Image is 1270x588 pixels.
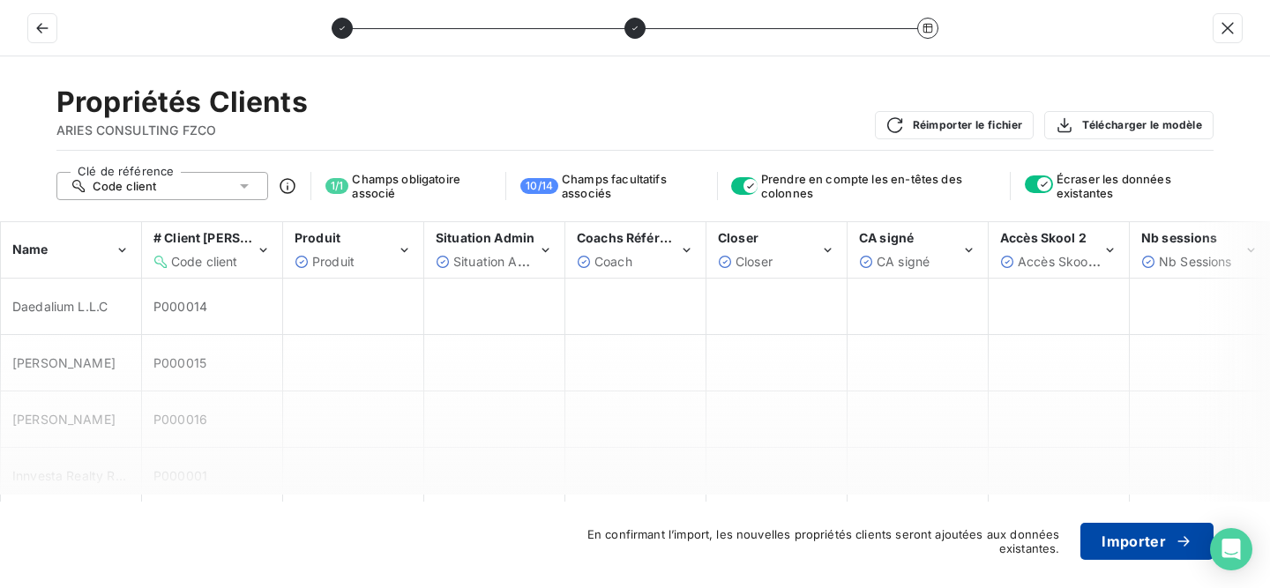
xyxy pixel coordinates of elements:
span: Accès Skool 2 [1018,254,1102,269]
th: Accès Skool 2 [989,222,1130,279]
span: [PERSON_NAME] [12,412,116,427]
th: Situation Admin [424,222,565,279]
th: Closer [706,222,848,279]
span: Daedalium L.L.C [12,299,108,314]
span: P000001 [153,468,207,483]
span: Code client [171,254,238,269]
span: P000014 [153,299,207,314]
th: Coachs Référent [565,222,706,279]
span: [PERSON_NAME] [12,355,116,370]
th: CA signé [848,222,989,279]
span: Produit [312,254,355,269]
th: Name [1,222,142,279]
button: Télécharger le modèle [1044,111,1214,139]
th: # Client Pennylane [142,222,283,279]
span: Code client [93,179,157,193]
span: Closer [718,230,758,245]
h2: Propriétés Clients [56,85,308,120]
span: Situation Admin [453,254,546,269]
span: Champs facultatifs associés [562,172,702,200]
span: Écraser les données existantes [1057,172,1214,200]
span: CA signé [859,230,914,245]
span: ARIES CONSULTING FZCO [56,122,308,139]
th: Produit [283,222,424,279]
span: Nb sessions [1141,230,1218,245]
span: Closer [736,254,773,269]
div: Open Intercom Messenger [1210,528,1252,570]
button: Importer [1080,523,1214,560]
span: Innvesta Realty Real Estate [12,468,173,483]
span: Coachs Référent [577,230,679,245]
span: Nb Sessions [1159,254,1232,269]
span: 10 / 14 [520,178,558,194]
button: Réimporter le fichier [875,111,1035,139]
span: Prendre en compte les en-têtes des colonnes [761,172,996,200]
span: P000016 [153,412,207,427]
span: En confirmant l’import, les nouvelles propriétés clients seront ajoutées aux données existantes. [574,527,1059,555]
span: Coach [594,254,632,269]
span: CA signé [877,254,930,269]
span: Champs obligatoire associé [352,172,491,200]
span: Name [12,242,49,257]
span: Produit [295,230,340,245]
span: 1 / 1 [325,178,348,194]
span: # Client [PERSON_NAME] [153,230,309,245]
span: Situation Admin [436,230,534,245]
span: Accès Skool 2 [1000,230,1087,245]
span: P000015 [153,355,206,370]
